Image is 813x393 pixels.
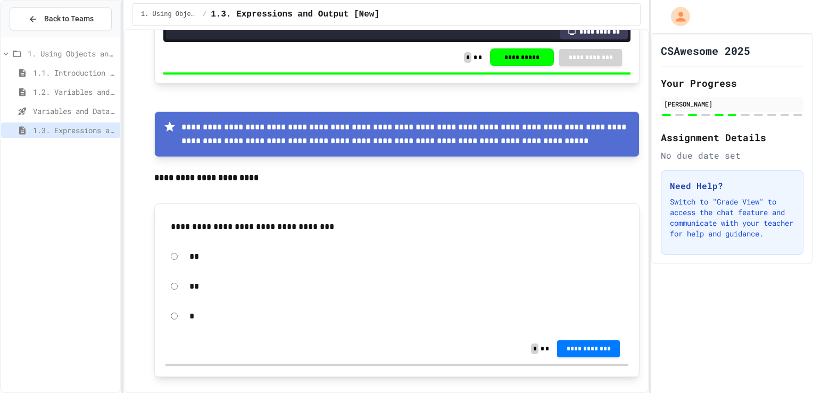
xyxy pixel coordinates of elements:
[661,130,803,145] h2: Assignment Details
[661,76,803,91] h2: Your Progress
[211,8,379,21] span: 1.3. Expressions and Output [New]
[33,67,116,78] span: 1.1. Introduction to Algorithms, Programming, and Compilers
[670,196,794,239] p: Switch to "Grade View" to access the chat feature and communicate with your teacher for help and ...
[33,86,116,97] span: 1.2. Variables and Data Types
[661,43,750,58] h1: CSAwesome 2025
[33,125,116,136] span: 1.3. Expressions and Output [New]
[670,179,794,192] h3: Need Help?
[141,10,198,19] span: 1. Using Objects and Methods
[664,99,800,109] div: [PERSON_NAME]
[33,105,116,117] span: Variables and Data Types - Quiz
[660,4,693,29] div: My Account
[44,13,94,24] span: Back to Teams
[28,48,116,59] span: 1. Using Objects and Methods
[10,7,112,30] button: Back to Teams
[661,149,803,162] div: No due date set
[203,10,206,19] span: /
